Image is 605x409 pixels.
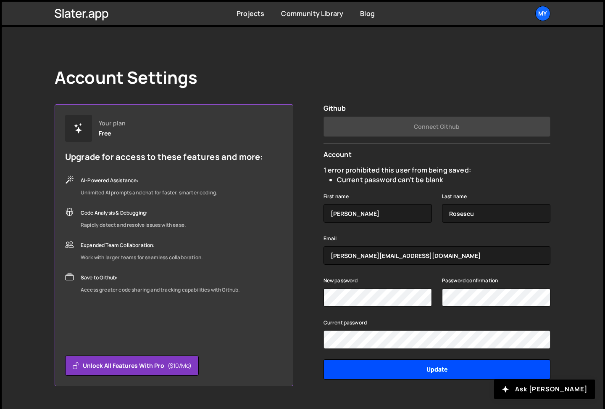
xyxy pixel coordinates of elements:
button: Ask [PERSON_NAME] [494,380,595,399]
label: Email [324,234,337,243]
div: Free [99,130,111,137]
a: Projects [237,9,264,18]
div: Unlimited AI prompts and chat for faster, smarter coding. [81,188,217,198]
label: First name [324,192,349,201]
div: Access greater code sharing and tracking capabilities with Github. [81,285,240,295]
label: Password confirmation [442,276,498,285]
label: Last name [442,192,467,201]
div: Save to Github: [81,273,240,283]
span: ($10/mo) [168,361,192,370]
input: Update [324,359,550,380]
div: Work with larger teams for seamless collaboration. [81,252,203,263]
button: Unlock all features with Pro($10/mo) [65,356,199,376]
button: Connect Github [324,117,550,137]
div: AI-Powered Assistance: [81,175,217,186]
h1: Account Settings [55,67,198,88]
h2: Account [324,151,550,159]
label: Current password [324,319,367,327]
label: New password [324,276,358,285]
a: My [535,6,550,21]
div: Your plan [99,120,126,127]
h2: Github [324,104,550,112]
div: 1 error prohibited this user from being saved: [324,165,550,175]
div: Expanded Team Collaboration: [81,240,203,250]
li: Current password can't be blank [337,175,550,184]
h5: Upgrade for access to these features and more: [65,152,263,162]
div: Code Analysis & Debugging: [81,208,186,218]
div: Rapidly detect and resolve issues with ease. [81,220,186,230]
a: Community Library [281,9,343,18]
a: Blog [360,9,375,18]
